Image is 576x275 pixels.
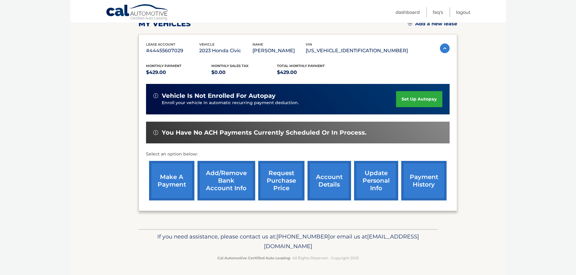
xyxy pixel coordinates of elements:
img: alert-white.svg [153,130,158,135]
p: 2023 Honda Civic [199,46,252,55]
a: Cal Automotive [106,4,169,21]
a: Add a new lease [408,21,457,27]
a: payment history [401,161,447,200]
a: FAQ's [433,7,443,17]
span: lease account [146,42,175,46]
span: vehicle [199,42,214,46]
span: vin [306,42,312,46]
span: name [252,42,263,46]
img: alert-white.svg [153,93,158,98]
span: [EMAIL_ADDRESS][DOMAIN_NAME] [264,233,419,250]
h2: my vehicles [138,19,191,28]
a: account details [308,161,351,200]
span: [PHONE_NUMBER] [276,233,330,240]
img: accordion-active.svg [440,43,450,53]
a: request purchase price [258,161,304,200]
a: make a payment [149,161,194,200]
span: Total Monthly Payment [277,64,325,68]
p: Select an option below: [146,151,450,158]
span: vehicle is not enrolled for autopay [162,92,275,100]
p: Enroll your vehicle in automatic recurring payment deduction. [162,100,396,106]
p: $429.00 [146,68,212,77]
p: If you need assistance, please contact us at: or email us at [142,232,434,251]
a: Dashboard [395,7,420,17]
p: $429.00 [277,68,343,77]
p: [PERSON_NAME] [252,46,306,55]
a: update personal info [354,161,398,200]
strong: Cal Automotive Certified Auto Leasing [217,256,290,260]
p: [US_VEHICLE_IDENTIFICATION_NUMBER] [306,46,408,55]
p: #44455607029 [146,46,199,55]
p: $0.00 [211,68,277,77]
a: Add/Remove bank account info [197,161,255,200]
span: Monthly Payment [146,64,181,68]
p: - All Rights Reserved - Copyright 2025 [142,255,434,261]
img: add.svg [408,21,412,26]
a: set up autopay [396,91,442,107]
a: Logout [456,7,470,17]
span: You have no ACH payments currently scheduled or in process. [162,129,366,136]
span: Monthly sales Tax [211,64,249,68]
